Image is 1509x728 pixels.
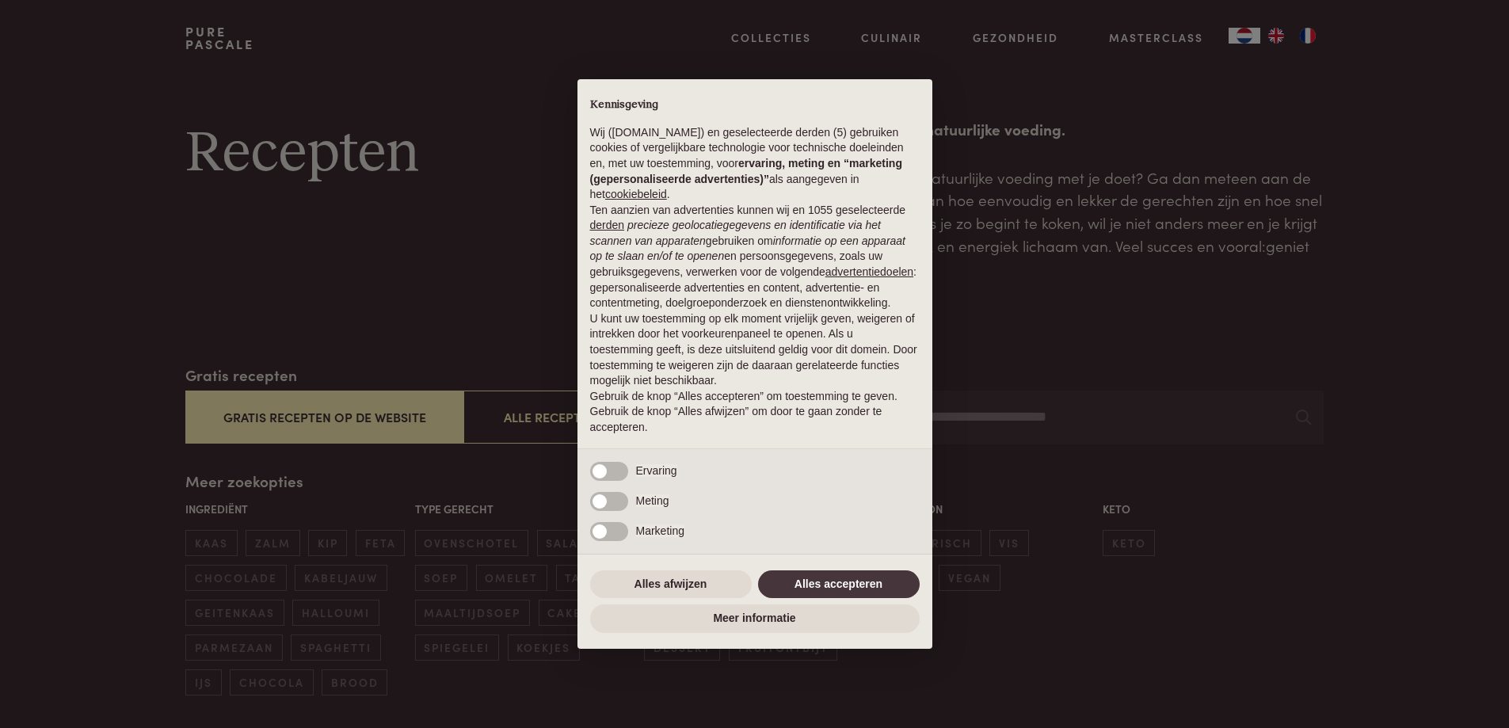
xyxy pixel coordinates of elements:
[636,494,669,507] span: Meting
[758,570,920,599] button: Alles accepteren
[590,98,920,112] h2: Kennisgeving
[590,125,920,203] p: Wij ([DOMAIN_NAME]) en geselecteerde derden (5) gebruiken cookies of vergelijkbare technologie vo...
[590,311,920,389] p: U kunt uw toestemming op elk moment vrijelijk geven, weigeren of intrekken door het voorkeurenpan...
[590,389,920,436] p: Gebruik de knop “Alles accepteren” om toestemming te geven. Gebruik de knop “Alles afwijzen” om d...
[590,157,902,185] strong: ervaring, meting en “marketing (gepersonaliseerde advertenties)”
[605,188,667,200] a: cookiebeleid
[590,570,752,599] button: Alles afwijzen
[636,524,684,537] span: Marketing
[590,234,906,263] em: informatie op een apparaat op te slaan en/of te openen
[636,464,677,477] span: Ervaring
[825,265,913,280] button: advertentiedoelen
[590,219,881,247] em: precieze geolocatiegegevens en identificatie via het scannen van apparaten
[590,604,920,633] button: Meer informatie
[590,218,625,234] button: derden
[590,203,920,311] p: Ten aanzien van advertenties kunnen wij en 1055 geselecteerde gebruiken om en persoonsgegevens, z...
